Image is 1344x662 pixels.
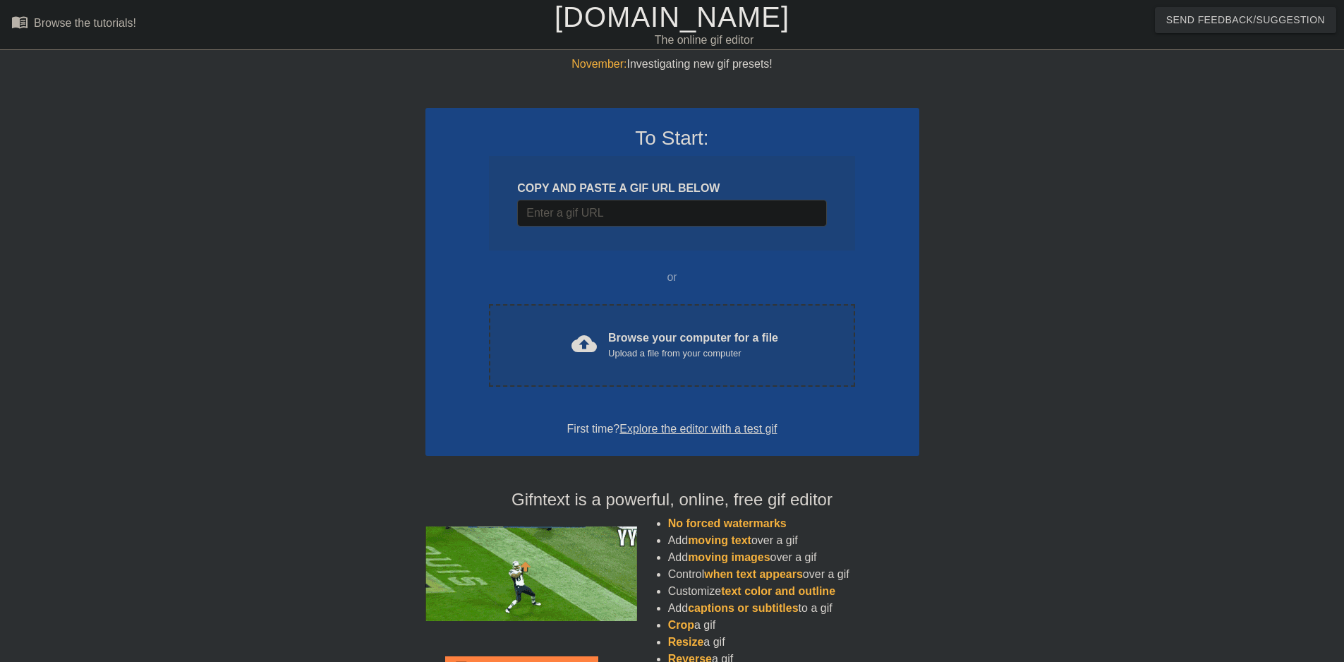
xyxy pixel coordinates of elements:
[668,617,919,634] li: a gif
[721,585,835,597] span: text color and outline
[425,490,919,510] h4: Gifntext is a powerful, online, free gif editor
[34,17,136,29] div: Browse the tutorials!
[688,602,798,614] span: captions or subtitles
[668,636,704,648] span: Resize
[668,583,919,600] li: Customize
[668,600,919,617] li: Add to a gif
[444,126,901,150] h3: To Start:
[668,532,919,549] li: Add over a gif
[668,549,919,566] li: Add over a gif
[1166,11,1325,29] span: Send Feedback/Suggestion
[608,347,778,361] div: Upload a file from your computer
[517,200,826,227] input: Username
[455,32,953,49] div: The online gif editor
[608,330,778,361] div: Browse your computer for a file
[517,180,826,197] div: COPY AND PASTE A GIF URL BELOW
[444,421,901,438] div: First time?
[668,517,787,529] span: No forced watermarks
[1155,7,1336,33] button: Send Feedback/Suggestion
[668,566,919,583] li: Control over a gif
[462,269,883,286] div: or
[688,551,770,563] span: moving images
[11,13,136,35] a: Browse the tutorials!
[425,56,919,73] div: Investigating new gif presets!
[704,568,803,580] span: when text appears
[688,534,751,546] span: moving text
[425,526,637,621] img: football_small.gif
[571,58,626,70] span: November:
[668,619,694,631] span: Crop
[571,331,597,356] span: cloud_upload
[619,423,777,435] a: Explore the editor with a test gif
[555,1,789,32] a: [DOMAIN_NAME]
[668,634,919,651] li: a gif
[11,13,28,30] span: menu_book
